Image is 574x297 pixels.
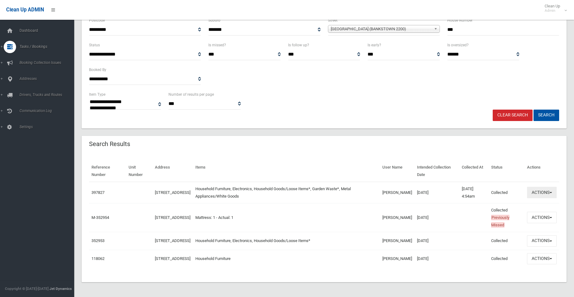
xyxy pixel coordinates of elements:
[491,215,509,228] span: Previously Missed
[542,4,566,13] span: Clean Up
[288,42,309,48] label: Is follow up?
[545,8,560,13] small: Admin
[91,256,104,261] a: 118062
[459,182,489,203] td: [DATE] 4:54am
[415,232,459,250] td: [DATE]
[489,182,525,203] td: Collected
[193,161,380,182] th: Items
[89,42,100,48] label: Status
[380,250,415,267] td: [PERSON_NAME]
[168,91,214,98] label: Number of results per page
[208,17,220,24] label: Suburb
[368,42,381,48] label: Is early?
[6,7,44,13] span: Clean Up ADMIN
[415,250,459,267] td: [DATE]
[527,253,557,265] button: Actions
[489,250,525,267] td: Collected
[18,93,79,97] span: Drivers, Trucks and Routes
[155,190,190,195] a: [STREET_ADDRESS]
[328,17,338,24] label: Street
[525,161,559,182] th: Actions
[126,161,152,182] th: Unit Number
[447,17,473,24] label: House Number
[493,110,533,121] a: Clear Search
[415,182,459,203] td: [DATE]
[380,203,415,232] td: [PERSON_NAME]
[527,187,557,198] button: Actions
[18,125,79,129] span: Settings
[489,232,525,250] td: Collected
[193,182,380,203] td: Household Furniture, Electronics, Household Goods/Loose Items*, Garden Waste*, Metal Appliances/W...
[208,42,226,48] label: Is missed?
[82,138,138,150] header: Search Results
[527,212,557,223] button: Actions
[18,109,79,113] span: Communication Log
[380,232,415,250] td: [PERSON_NAME]
[331,25,432,33] span: [GEOGRAPHIC_DATA] (BANKSTOWN 2200)
[18,28,79,33] span: Dashboard
[91,238,104,243] a: 352953
[527,235,557,247] button: Actions
[5,287,49,291] span: Copyright © [DATE]-[DATE]
[152,161,193,182] th: Address
[155,256,190,261] a: [STREET_ADDRESS]
[380,182,415,203] td: [PERSON_NAME]
[89,66,106,73] label: Booked By
[49,287,72,291] strong: Jet Dynamics
[415,203,459,232] td: [DATE]
[155,238,190,243] a: [STREET_ADDRESS]
[91,190,104,195] a: 397827
[447,42,469,48] label: Is oversized?
[459,161,489,182] th: Collected At
[89,17,105,24] label: Postcode
[489,161,525,182] th: Status
[193,250,380,267] td: Household Furniture
[18,44,79,49] span: Tasks / Bookings
[193,232,380,250] td: Household Furniture, Electronics, Household Goods/Loose Items*
[489,203,525,232] td: Collected
[155,215,190,220] a: [STREET_ADDRESS]
[193,203,380,232] td: Mattress: 1 - Actual: 1
[415,161,459,182] th: Intended Collection Date
[534,110,559,121] button: Search
[89,91,105,98] label: Item Type
[89,161,126,182] th: Reference Number
[18,61,79,65] span: Booking Collection Issues
[18,77,79,81] span: Addresses
[380,161,415,182] th: User Name
[91,215,109,220] a: M-352954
